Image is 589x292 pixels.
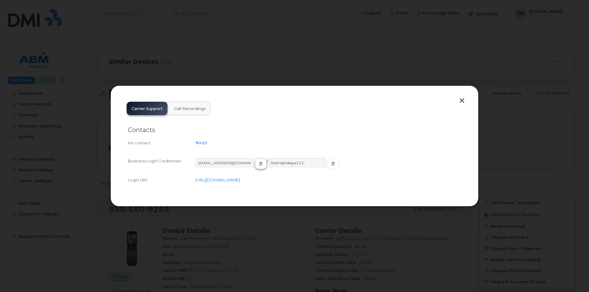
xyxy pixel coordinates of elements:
div: Login URL [128,177,195,183]
div: / [195,158,461,175]
h2: Contacts [128,126,461,134]
a: Add [195,140,207,145]
div: Business Login Credentials [128,158,195,175]
button: copy to clipboard [255,158,267,169]
div: No contact [128,140,195,146]
button: copy to clipboard [327,158,339,169]
a: [URL][DOMAIN_NAME] [195,177,240,182]
span: Call Recordings [174,106,206,111]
